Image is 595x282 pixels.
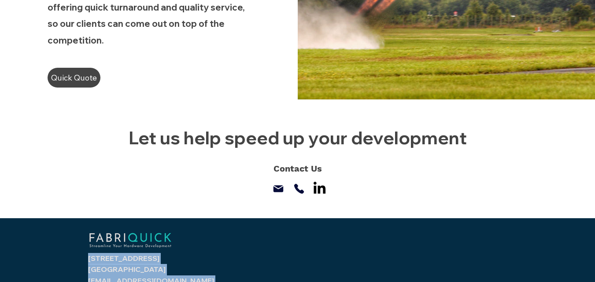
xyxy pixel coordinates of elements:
[48,68,100,88] a: Quick Quote
[311,179,328,196] img: LinkedIn
[271,182,286,196] a: Mail
[88,254,159,263] span: [STREET_ADDRESS]
[292,182,307,196] a: Phone
[88,265,166,274] span: [GEOGRAPHIC_DATA]
[311,179,328,196] ul: Social Bar
[51,70,97,85] span: Quick Quote
[273,163,322,174] span: Contact Us
[129,127,467,149] span: Let us help speed up your development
